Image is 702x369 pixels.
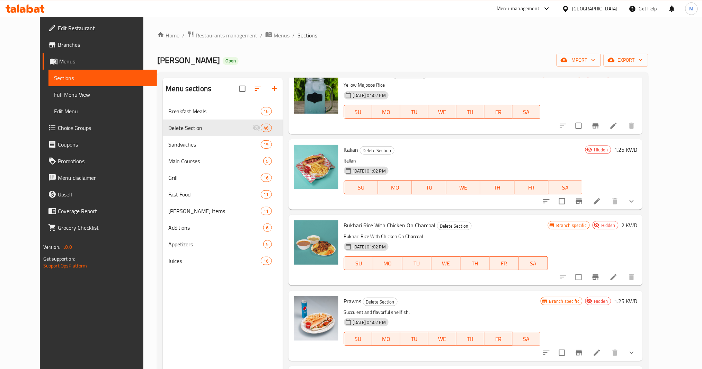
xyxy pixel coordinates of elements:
[463,258,487,269] span: TH
[607,344,623,361] button: delete
[459,334,482,344] span: TH
[294,145,338,189] img: Italian
[372,105,400,119] button: MO
[168,223,263,232] span: Additions
[263,157,272,165] div: items
[515,334,538,344] span: SA
[61,243,72,252] span: 1.0.0
[43,169,157,186] a: Menu disclaimer
[412,181,446,194] button: TU
[54,74,152,82] span: Sections
[163,219,283,236] div: Additions6
[614,69,637,79] h6: 0.75 KWD
[373,256,402,270] button: MO
[344,144,358,155] span: Italian
[168,207,260,215] span: [PERSON_NAME] Items
[261,175,272,181] span: 16
[623,344,640,361] button: show more
[437,222,472,230] div: Delete Section
[163,203,283,219] div: [PERSON_NAME] Items11
[587,269,604,285] button: Branch-specific-item
[344,181,378,194] button: SU
[261,107,272,115] div: items
[264,158,272,165] span: 5
[347,183,375,193] span: SU
[168,190,260,199] span: Fast Food
[58,174,152,182] span: Menu disclaimer
[456,105,485,119] button: TH
[562,56,595,64] span: import
[490,256,519,270] button: FR
[598,222,618,229] span: Hidden
[168,107,260,115] span: Breakfast Meals
[363,298,397,306] span: Delete Section
[519,256,548,270] button: SA
[261,125,272,131] span: 46
[459,107,482,117] span: TH
[492,258,516,269] span: FR
[58,124,152,132] span: Choice Groups
[400,332,428,346] button: TU
[344,157,583,165] p: Italian
[265,31,290,40] a: Menus
[58,140,152,149] span: Coupons
[551,183,580,193] span: SA
[555,194,569,209] span: Select to update
[360,147,394,155] span: Delete Section
[168,257,260,265] span: Juices
[196,31,257,39] span: Restaurants management
[607,193,623,210] button: delete
[163,186,283,203] div: Fast Food11
[163,100,283,272] nav: Menu sections
[344,256,373,270] button: SU
[538,193,555,210] button: sort-choices
[350,319,389,326] span: [DATE] 01:02 PM
[485,105,513,119] button: FR
[58,24,152,32] span: Edit Restaurant
[43,186,157,203] a: Upsell
[344,220,436,230] span: Bukhari Rice With Chicken On Charcoal
[43,36,157,53] a: Branches
[48,70,157,86] a: Sections
[344,81,541,89] p: Yellow Majboos Rice
[554,222,589,229] span: Branch specific
[264,241,272,248] span: 5
[363,298,398,306] div: Delete Section
[515,181,549,194] button: FR
[58,190,152,199] span: Upsell
[400,105,428,119] button: TU
[591,298,611,305] span: Hidden
[403,334,426,344] span: TU
[182,31,185,39] li: /
[372,332,400,346] button: MO
[261,190,272,199] div: items
[58,157,152,165] span: Promotions
[43,243,60,252] span: Version:
[157,52,220,68] span: [PERSON_NAME]
[690,5,694,12] span: M
[549,181,583,194] button: SA
[456,332,485,346] button: TH
[292,31,295,39] li: /
[294,220,338,265] img: Bukhari Rice With Chicken On Charcoal
[344,232,548,241] p: Bukhari Rice With Chicken On Charcoal
[623,193,640,210] button: show more
[449,183,478,193] span: WE
[571,118,586,133] span: Select to update
[350,244,389,250] span: [DATE] 01:02 PM
[261,257,272,265] div: items
[432,256,461,270] button: WE
[571,193,587,210] button: Branch-specific-item
[43,203,157,219] a: Coverage Report
[187,31,257,40] a: Restaurants management
[163,103,283,120] div: Breakfast Meals16
[587,117,604,134] button: Branch-specific-item
[593,197,601,205] a: Edit menu item
[294,69,338,114] img: Yellow Majboos Rice
[261,108,272,115] span: 16
[168,157,263,165] span: Main Courses
[344,296,362,306] span: Prawns
[487,334,510,344] span: FR
[480,181,514,194] button: TH
[261,124,272,132] div: items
